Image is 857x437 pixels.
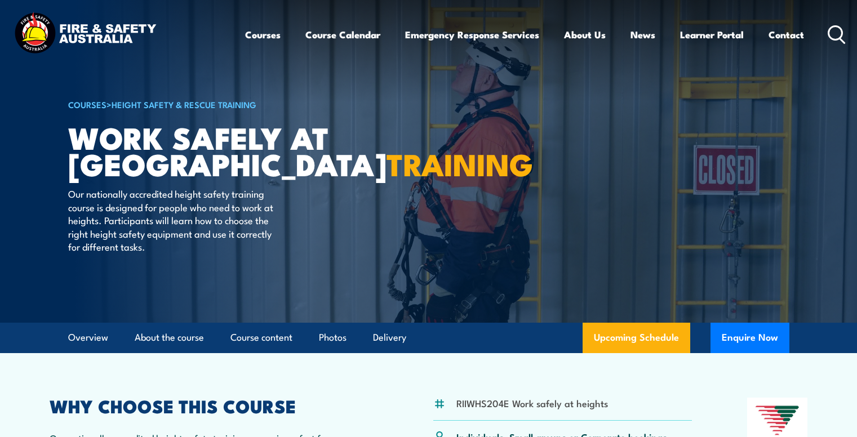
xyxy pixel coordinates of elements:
li: RIIWHS204E Work safely at heights [456,396,608,409]
h1: Work Safely at [GEOGRAPHIC_DATA] [68,124,347,176]
p: Our nationally accredited height safety training course is designed for people who need to work a... [68,187,274,253]
a: Emergency Response Services [405,20,539,50]
a: Courses [245,20,281,50]
a: About Us [564,20,606,50]
a: COURSES [68,98,106,110]
a: Learner Portal [680,20,744,50]
a: Contact [769,20,804,50]
a: Course Calendar [305,20,380,50]
strong: TRAINING [387,140,533,186]
a: Upcoming Schedule [583,323,690,353]
a: Delivery [373,323,406,353]
a: Height Safety & Rescue Training [112,98,256,110]
a: Course content [230,323,292,353]
a: Overview [68,323,108,353]
a: Photos [319,323,347,353]
a: About the course [135,323,204,353]
h2: WHY CHOOSE THIS COURSE [50,398,379,413]
a: News [630,20,655,50]
h6: > [68,97,347,111]
button: Enquire Now [711,323,789,353]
